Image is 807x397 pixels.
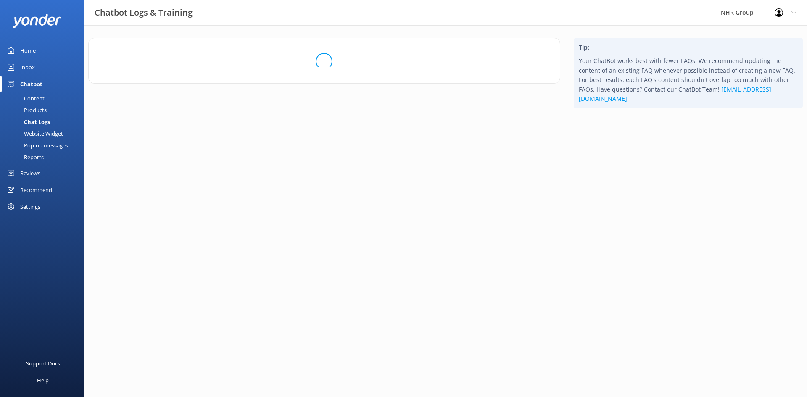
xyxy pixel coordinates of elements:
h4: Tip: [579,43,798,52]
div: Reports [5,151,44,163]
a: Chat Logs [5,116,84,128]
h3: Chatbot Logs & Training [95,6,193,19]
a: Pop-up messages [5,139,84,151]
div: Products [5,104,47,116]
a: Products [5,104,84,116]
div: Settings [20,198,40,215]
a: Website Widget [5,128,84,139]
div: Recommend [20,181,52,198]
div: Content [5,92,45,104]
a: Content [5,92,84,104]
a: Reports [5,151,84,163]
div: Home [20,42,36,59]
div: Reviews [20,165,40,181]
div: Pop-up messages [5,139,68,151]
div: Help [37,372,49,389]
a: [EMAIL_ADDRESS][DOMAIN_NAME] [579,85,771,103]
div: Chatbot [20,76,42,92]
div: Inbox [20,59,35,76]
div: Chat Logs [5,116,50,128]
p: Your ChatBot works best with fewer FAQs. We recommend updating the content of an existing FAQ whe... [579,56,798,103]
div: Support Docs [26,355,60,372]
div: Website Widget [5,128,63,139]
img: yonder-white-logo.png [13,14,61,28]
